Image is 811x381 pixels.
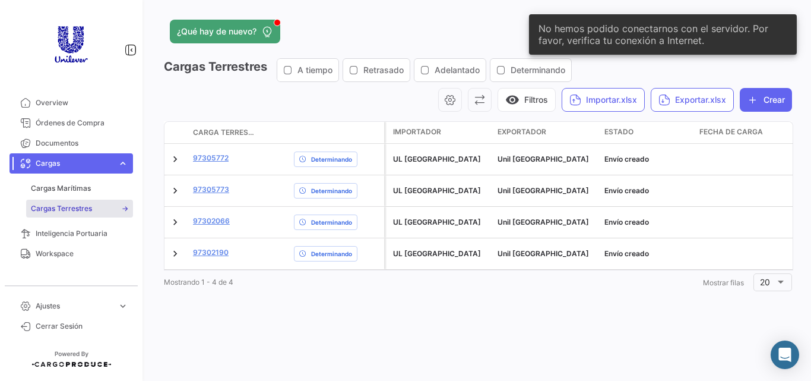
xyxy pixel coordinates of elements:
span: UL Chile [393,186,481,195]
span: Cerrar Sesión [36,321,128,332]
a: Expand/Collapse Row [169,248,181,260]
span: Exportador [498,127,546,137]
datatable-header-cell: Exportador [493,122,600,143]
span: Retrasado [363,64,404,76]
button: Determinando [490,59,571,81]
span: Determinando [311,218,352,227]
span: No hemos podido conectarnos con el servidor. Por favor, verifica tu conexión a Internet. [538,23,787,46]
span: Unil Argentina [498,218,589,226]
a: 97305772 [193,153,229,163]
span: Unil Brasil [498,186,589,195]
span: Cargas Marítimas [31,183,91,194]
span: Importador [393,127,441,137]
span: Determinando [311,186,352,196]
a: 97302190 [193,247,229,258]
span: Estado [604,127,633,137]
a: Overview [9,93,133,113]
span: Unil Argentina [498,249,589,258]
span: Mostrar filas [703,278,744,287]
span: Órdenes de Compra [36,118,128,128]
button: Importar.xlsx [562,88,645,112]
span: expand_more [118,301,128,311]
datatable-header-cell: Estado de Envio [289,128,384,137]
span: Envío creado [604,186,649,195]
datatable-header-cell: Póliza [259,128,289,137]
button: Adelantado [414,59,486,81]
h3: Cargas Terrestres [164,58,575,82]
span: Envío creado [604,249,649,258]
span: Mostrando 1 - 4 de 4 [164,278,233,286]
img: 507725d9-9cc9-45f0-8386-fcbdbe00d710.png [42,14,101,74]
a: Expand/Collapse Row [169,185,181,197]
a: Órdenes de Compra [9,113,133,133]
span: Adelantado [435,64,480,76]
a: Expand/Collapse Row [169,153,181,165]
div: Abrir Intercom Messenger [771,341,799,369]
span: Documentos [36,138,128,149]
span: Envío creado [604,155,649,163]
button: Retrasado [343,59,410,81]
a: Inteligencia Portuaria [9,223,133,244]
datatable-header-cell: Fecha de carga [695,122,802,143]
span: UL Chile [393,155,481,163]
datatable-header-cell: Carga Terrestre # [188,122,259,143]
span: Determinando [311,249,352,259]
span: visibility [505,93,519,107]
button: A tiempo [277,59,338,81]
datatable-header-cell: Importador [386,122,493,143]
button: Crear [740,88,792,112]
a: Workspace [9,244,133,264]
span: Workspace [36,248,128,259]
a: Documentos [9,133,133,153]
span: Unil Brasil [498,155,589,163]
span: Cargas Terrestres [31,203,92,214]
span: ¿Qué hay de nuevo? [177,26,256,37]
span: A tiempo [297,64,332,76]
span: 20 [760,277,770,287]
span: Inteligencia Portuaria [36,228,128,239]
span: expand_more [118,158,128,169]
span: Overview [36,97,128,108]
a: 97302066 [193,216,230,226]
a: Expand/Collapse Row [169,216,181,228]
span: UL Chile [393,218,481,226]
span: Cargas [36,158,113,169]
span: Ajustes [36,301,113,311]
span: UL Chile [393,249,481,258]
button: visibilityFiltros [498,88,556,112]
span: Fecha de carga [699,127,763,137]
a: Cargas Marítimas [26,180,133,197]
button: Exportar.xlsx [651,88,734,112]
span: Envío creado [604,218,649,226]
span: Determinando [311,155,352,164]
span: Carga Terrestre # [193,127,255,138]
datatable-header-cell: Estado [600,122,695,143]
a: Cargas Terrestres [26,200,133,218]
a: 97305773 [193,184,229,195]
button: ¿Qué hay de nuevo? [170,20,280,43]
span: Determinando [511,64,565,76]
